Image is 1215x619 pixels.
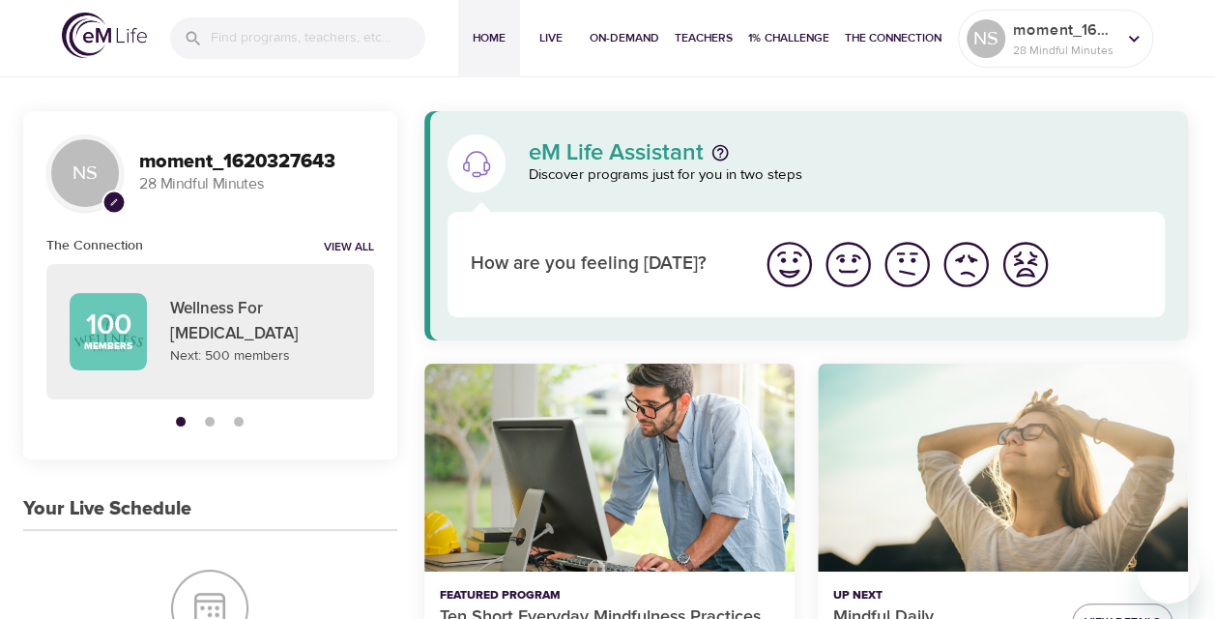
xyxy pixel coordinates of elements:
button: I'm feeling bad [937,235,996,294]
p: 28 Mindful Minutes [1013,42,1115,59]
p: 28 Mindful Minutes [139,173,374,195]
a: View all notifications [324,240,374,256]
button: I'm feeling great [760,235,819,294]
input: Find programs, teachers, etc... [211,17,425,59]
img: worst [998,238,1052,291]
span: 1% Challenge [748,28,829,48]
p: Wellness For [MEDICAL_DATA] [170,297,351,346]
p: eM Life Assistant [529,141,704,164]
p: How are you feeling [DATE]? [471,251,737,279]
p: Members [84,339,132,354]
img: great [763,238,816,291]
button: Ten Short Everyday Mindfulness Practices [424,364,795,572]
span: On-Demand [590,28,659,48]
img: good [822,238,875,291]
h3: moment_1620327643 [139,151,374,173]
img: logo [62,13,147,58]
img: bad [940,238,993,291]
p: Up Next [833,587,1056,604]
p: Featured Program [440,587,779,604]
img: ok [881,238,934,291]
img: eM Life Assistant [461,148,492,179]
button: I'm feeling worst [996,235,1055,294]
p: 100 [86,310,131,339]
div: NS [46,134,124,212]
p: Discover programs just for you in two steps [529,164,1165,187]
p: Next: 500 members [170,346,351,367]
iframe: Button to launch messaging window [1138,542,1200,604]
span: Home [466,28,512,48]
button: Mindful Daily [818,364,1188,572]
p: moment_1620327643 [1013,18,1115,42]
button: I'm feeling ok [878,235,937,294]
span: The Connection [845,28,941,48]
span: Teachers [675,28,733,48]
div: NS [967,19,1005,58]
h6: The Connection [46,235,143,256]
button: I'm feeling good [819,235,878,294]
h3: Your Live Schedule [23,498,191,520]
span: Live [528,28,574,48]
